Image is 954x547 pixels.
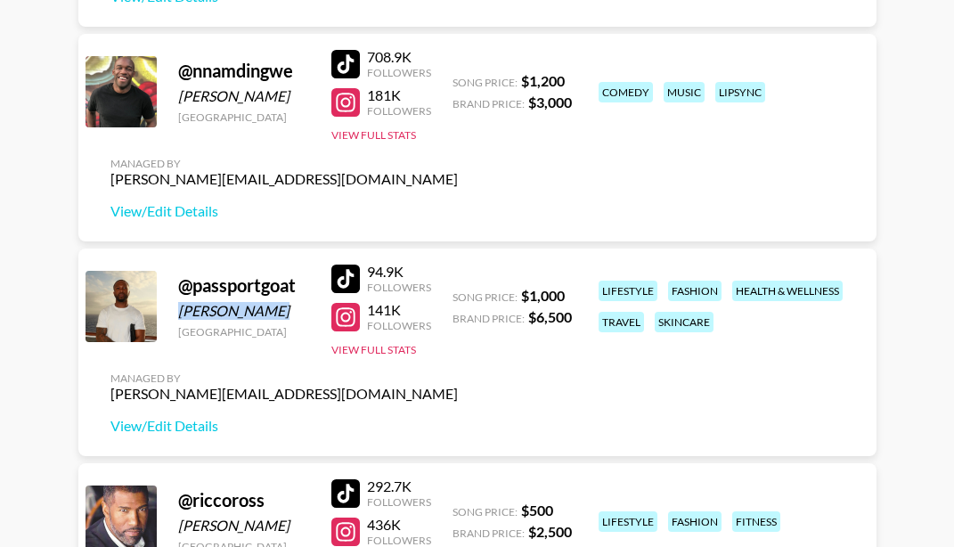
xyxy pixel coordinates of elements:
strong: $ 3,000 [528,94,572,110]
span: Song Price: [453,290,518,304]
div: lifestyle [599,281,657,301]
div: 436K [367,516,431,534]
div: fitness [732,511,780,532]
div: Managed By [110,157,458,170]
div: skincare [655,312,713,332]
div: [PERSON_NAME] [178,517,310,535]
div: 292.7K [367,478,431,495]
div: fashion [668,511,722,532]
div: [GEOGRAPHIC_DATA] [178,325,310,339]
strong: $ 1,200 [521,72,565,89]
div: Followers [367,495,431,509]
div: lifestyle [599,511,657,532]
div: Followers [367,66,431,79]
span: Brand Price: [453,312,525,325]
div: [GEOGRAPHIC_DATA] [178,110,310,124]
div: [PERSON_NAME][EMAIL_ADDRESS][DOMAIN_NAME] [110,385,458,403]
button: View Full Stats [331,128,416,142]
div: fashion [668,281,722,301]
div: Followers [367,104,431,118]
div: 141K [367,301,431,319]
div: Managed By [110,371,458,385]
div: lipsync [715,82,765,102]
strong: $ 500 [521,502,553,518]
div: [PERSON_NAME][EMAIL_ADDRESS][DOMAIN_NAME] [110,170,458,188]
strong: $ 1,000 [521,287,565,304]
div: health & wellness [732,281,843,301]
div: [PERSON_NAME] [178,87,310,105]
a: View/Edit Details [110,417,458,435]
strong: $ 2,500 [528,523,572,540]
div: Followers [367,281,431,294]
div: @ passportgoat [178,274,310,297]
span: Song Price: [453,505,518,518]
div: 94.9K [367,263,431,281]
div: @ riccoross [178,489,310,511]
a: View/Edit Details [110,202,458,220]
span: Song Price: [453,76,518,89]
div: travel [599,312,644,332]
div: Followers [367,534,431,547]
div: 708.9K [367,48,431,66]
div: 181K [367,86,431,104]
span: Brand Price: [453,97,525,110]
div: [PERSON_NAME] [178,302,310,320]
div: music [664,82,705,102]
div: @ nnamdingwe [178,60,310,82]
span: Brand Price: [453,527,525,540]
div: Followers [367,319,431,332]
div: comedy [599,82,653,102]
strong: $ 6,500 [528,308,572,325]
button: View Full Stats [331,343,416,356]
